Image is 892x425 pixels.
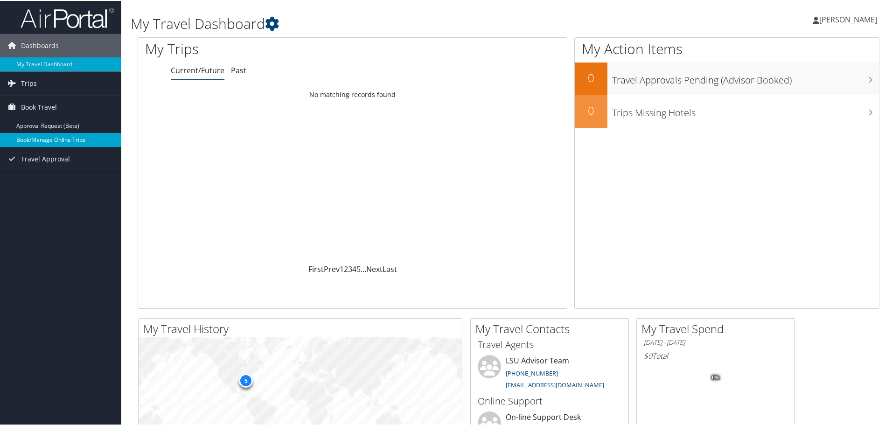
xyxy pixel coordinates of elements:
[340,263,344,273] a: 1
[21,71,37,94] span: Trips
[644,350,787,360] h6: Total
[21,6,114,28] img: airportal-logo.png
[612,101,879,118] h3: Trips Missing Hotels
[138,85,567,102] td: No matching records found
[473,354,626,392] li: LSU Advisor Team
[348,263,352,273] a: 3
[356,263,361,273] a: 5
[21,146,70,170] span: Travel Approval
[478,394,621,407] h3: Online Support
[383,263,397,273] a: Last
[239,372,253,386] div: 5
[575,38,879,58] h1: My Action Items
[324,263,340,273] a: Prev
[644,350,652,360] span: $0
[361,263,366,273] span: …
[145,38,381,58] h1: My Trips
[21,95,57,118] span: Book Travel
[344,263,348,273] a: 2
[575,62,879,94] a: 0Travel Approvals Pending (Advisor Booked)
[21,33,59,56] span: Dashboards
[131,13,634,33] h1: My Travel Dashboard
[308,263,324,273] a: First
[644,337,787,346] h6: [DATE] - [DATE]
[171,64,224,75] a: Current/Future
[575,69,607,85] h2: 0
[506,368,558,376] a: [PHONE_NUMBER]
[712,374,719,380] tspan: 0%
[231,64,246,75] a: Past
[641,320,794,336] h2: My Travel Spend
[352,263,356,273] a: 4
[506,380,604,388] a: [EMAIL_ADDRESS][DOMAIN_NAME]
[575,94,879,127] a: 0Trips Missing Hotels
[819,14,877,24] span: [PERSON_NAME]
[366,263,383,273] a: Next
[143,320,462,336] h2: My Travel History
[813,5,886,33] a: [PERSON_NAME]
[612,68,879,86] h3: Travel Approvals Pending (Advisor Booked)
[475,320,628,336] h2: My Travel Contacts
[575,102,607,118] h2: 0
[478,337,621,350] h3: Travel Agents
